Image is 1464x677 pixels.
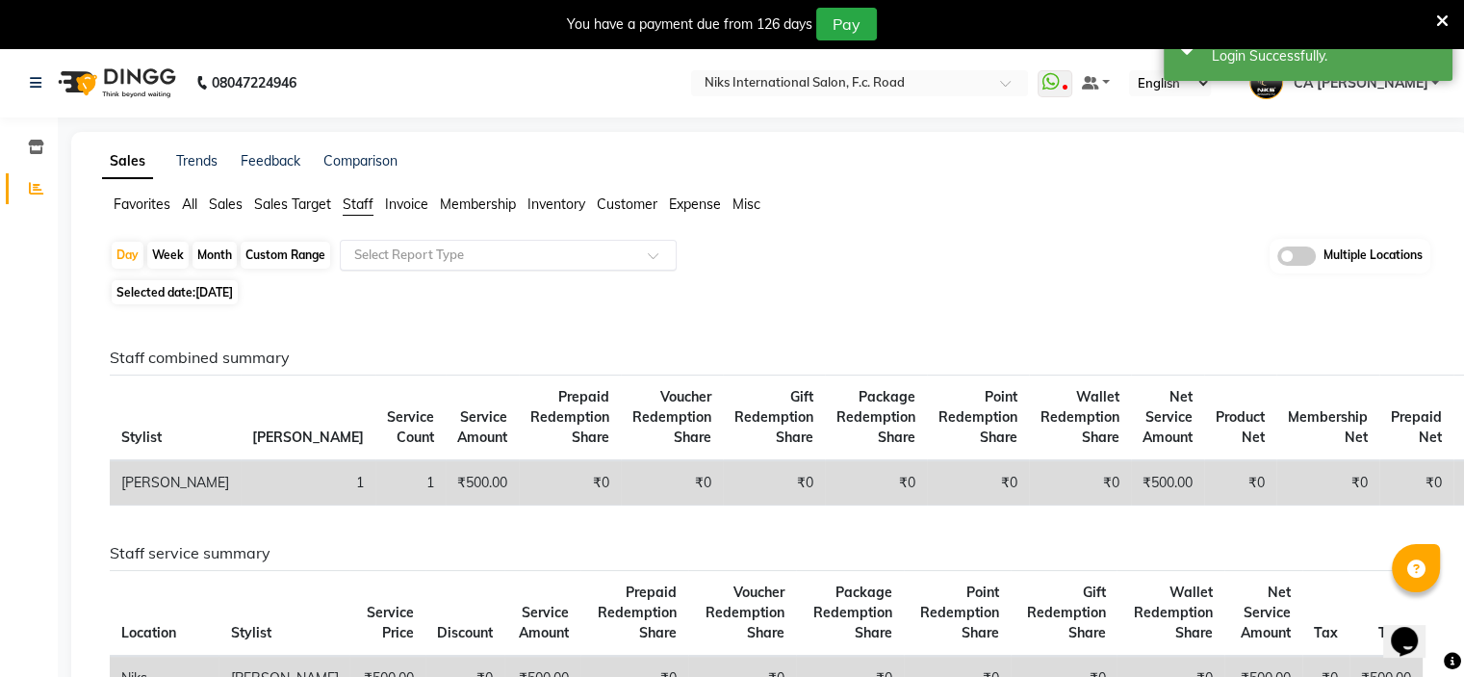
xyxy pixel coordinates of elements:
td: [PERSON_NAME] [110,460,241,506]
span: Selected date: [112,280,238,304]
span: Expense [669,195,721,213]
span: Prepaid Redemption Share [598,584,677,641]
span: Service Amount [519,604,569,641]
span: Sales Target [254,195,331,213]
a: Comparison [323,152,398,169]
div: Week [147,242,189,269]
span: Total [1378,624,1411,641]
span: Membership Net [1288,408,1368,446]
td: ₹500.00 [1131,460,1204,506]
span: Location [121,624,176,641]
span: [DATE] [195,285,233,299]
span: Membership [440,195,516,213]
td: 1 [375,460,446,506]
span: Favorites [114,195,170,213]
img: CA Devkar [1249,65,1283,99]
span: Gift Redemption Share [1026,584,1105,641]
span: Stylist [230,624,270,641]
span: Point Redemption Share [938,388,1017,446]
span: Gift Redemption Share [734,388,813,446]
span: Point Redemption Share [920,584,999,641]
button: Pay [816,8,877,40]
div: Login Successfully. [1212,46,1438,66]
span: Invoice [385,195,428,213]
span: Wallet Redemption Share [1040,388,1119,446]
b: 08047224946 [212,56,296,110]
span: Service Amount [457,408,507,446]
td: ₹0 [927,460,1029,506]
span: Package Redemption Share [836,388,915,446]
span: Discount [437,624,493,641]
iframe: chat widget [1383,600,1445,658]
h6: Staff service summary [110,544,1423,562]
span: Prepaid Net [1391,408,1442,446]
td: ₹0 [519,460,621,506]
h6: Staff combined summary [110,349,1423,367]
span: Product Net [1216,408,1265,446]
img: logo [49,56,181,110]
td: ₹0 [1204,460,1276,506]
div: Custom Range [241,242,330,269]
span: Net Service Amount [1143,388,1193,446]
span: Prepaid Redemption Share [530,388,609,446]
span: Tax [1314,624,1338,641]
td: ₹0 [825,460,927,506]
span: Sales [209,195,243,213]
td: ₹0 [1276,460,1379,506]
span: Inventory [527,195,585,213]
span: CA [PERSON_NAME] [1293,73,1427,93]
td: ₹500.00 [446,460,519,506]
div: You have a payment due from 126 days [567,14,812,35]
span: Stylist [121,429,162,446]
td: ₹0 [723,460,825,506]
div: Day [112,242,143,269]
span: Voucher Redemption Share [632,388,711,446]
span: Staff [343,195,373,213]
td: ₹0 [621,460,723,506]
span: Customer [597,195,657,213]
div: Month [193,242,237,269]
span: Wallet Redemption Share [1134,584,1213,641]
span: Service Count [387,408,434,446]
span: Service Price [367,604,414,641]
a: Trends [176,152,218,169]
td: 1 [241,460,375,506]
td: ₹0 [1029,460,1131,506]
span: All [182,195,197,213]
span: [PERSON_NAME] [252,429,364,446]
span: Package Redemption Share [813,584,892,641]
span: Net Service Amount [1241,584,1291,641]
span: Misc [732,195,760,213]
a: Sales [102,144,153,179]
span: Multiple Locations [1323,247,1423,266]
span: Voucher Redemption Share [706,584,784,641]
td: ₹0 [1379,460,1453,506]
a: Feedback [241,152,300,169]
